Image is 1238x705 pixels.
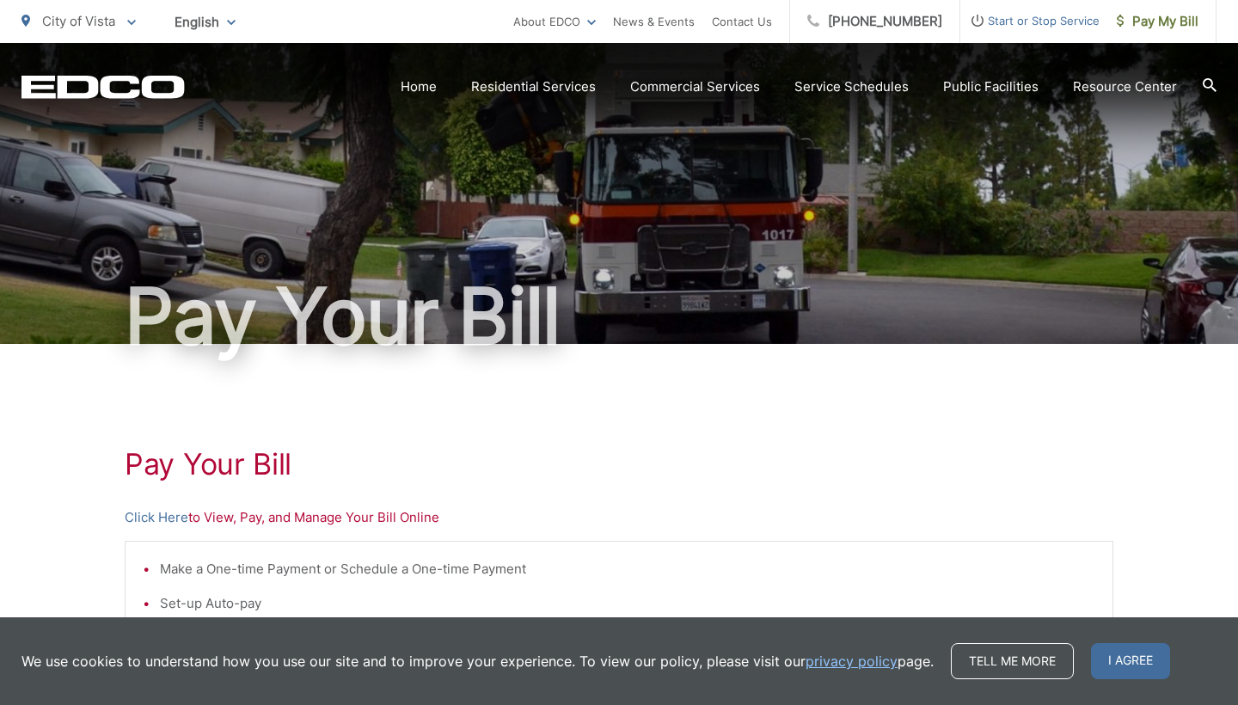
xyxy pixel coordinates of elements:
h1: Pay Your Bill [125,447,1113,481]
h1: Pay Your Bill [21,273,1217,359]
a: privacy policy [806,651,898,671]
span: English [162,7,248,37]
a: About EDCO [513,11,596,32]
p: We use cookies to understand how you use our site and to improve your experience. To view our pol... [21,651,934,671]
a: Public Facilities [943,77,1039,97]
a: Home [401,77,437,97]
a: Resource Center [1073,77,1177,97]
span: I agree [1091,643,1170,679]
a: Residential Services [471,77,596,97]
a: Service Schedules [794,77,909,97]
span: Pay My Bill [1117,11,1198,32]
a: Commercial Services [630,77,760,97]
p: to View, Pay, and Manage Your Bill Online [125,507,1113,528]
li: Set-up Auto-pay [160,593,1095,614]
a: EDCD logo. Return to the homepage. [21,75,185,99]
li: Make a One-time Payment or Schedule a One-time Payment [160,559,1095,579]
a: News & Events [613,11,695,32]
span: City of Vista [42,13,115,29]
a: Click Here [125,507,188,528]
a: Tell me more [951,643,1074,679]
a: Contact Us [712,11,772,32]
